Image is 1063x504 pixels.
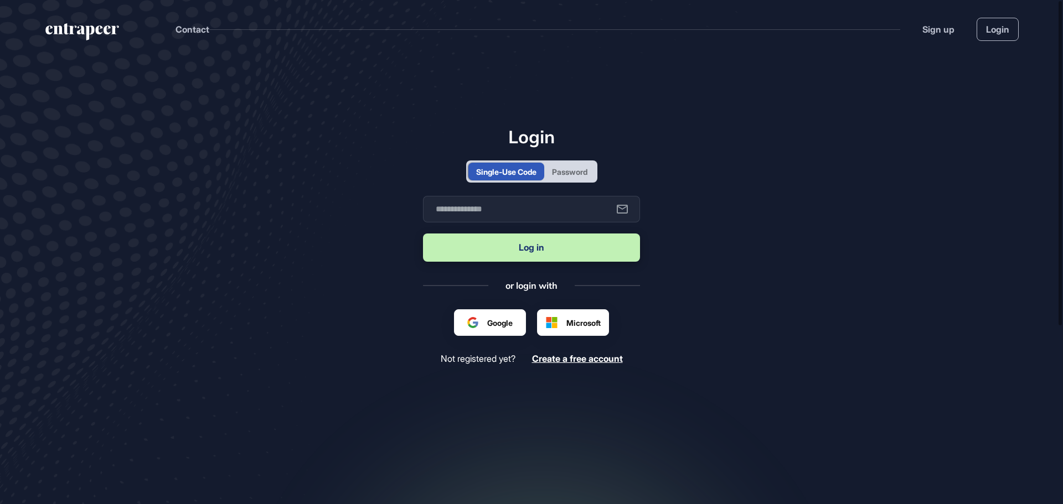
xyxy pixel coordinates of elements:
span: Microsoft [566,317,601,329]
button: Log in [423,233,640,262]
h1: Login [423,126,640,147]
div: Password [552,166,587,178]
button: Contact [176,22,209,37]
span: Create a free account [532,353,623,364]
div: or login with [505,279,558,292]
a: Login [977,18,1019,41]
span: Not registered yet? [441,354,515,364]
a: Sign up [922,23,954,36]
div: Single-Use Code [476,166,536,178]
a: entrapeer-logo [44,23,120,44]
a: Create a free account [532,354,623,364]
